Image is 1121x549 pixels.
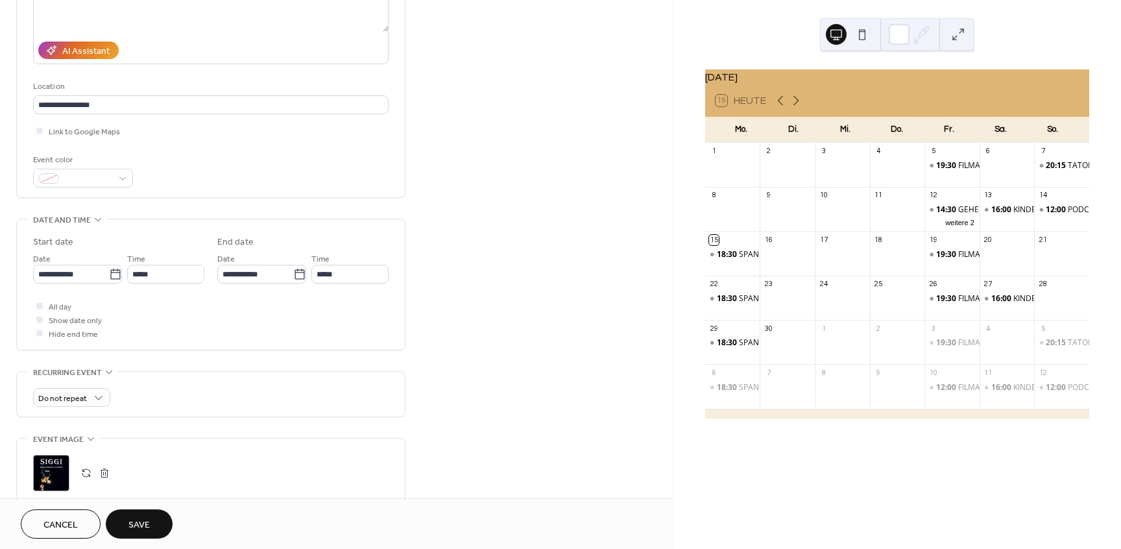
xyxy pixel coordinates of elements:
div: 1 [709,147,719,156]
div: 10 [819,191,828,201]
div: FILMABEND: DIE SCHÖNSTE ZEIT UNSERES LEBENS [924,160,980,171]
button: AI Assistant [38,42,119,59]
div: 27 [983,280,993,289]
span: Event image [33,433,84,446]
div: SPANISCH A1 AB LEKTION 1 [705,337,760,348]
div: 23 [764,280,773,289]
span: 12:00 [1046,204,1068,215]
div: Mi. [819,117,871,143]
span: 14:30 [936,204,958,215]
div: 2 [764,147,773,156]
span: 16:00 [991,382,1013,393]
span: Recurring event [33,366,102,380]
div: 6 [709,368,719,378]
div: 6 [983,147,993,156]
div: Location [33,80,386,93]
div: 26 [928,280,938,289]
div: GEHEISCHNISTAG: PAULETTE- EIN NEUER DEALER IST IN DER STADT [924,204,980,215]
div: 9 [764,191,773,201]
div: 21 [1038,235,1048,245]
div: 3 [819,147,828,156]
span: 16:00 [991,293,1013,304]
div: End date [217,236,254,249]
div: FILMABEND: WENN DER HERBST NAHT [924,293,980,304]
span: 16:00 [991,204,1013,215]
div: 24 [819,280,828,289]
div: 29 [709,324,719,334]
div: Mo. [716,117,767,143]
div: FILMABEND: KUNDSCHAFTER DES FRIEDENS 2 [924,382,980,393]
div: 16 [764,235,773,245]
div: 4 [983,324,993,334]
div: 17 [819,235,828,245]
div: 12 [928,191,938,201]
div: FILMABEND: ES IST NUR EINE PHASE, HASE [924,337,980,348]
div: KINDERKINO [980,382,1035,393]
span: Link to Google Maps [49,125,120,139]
div: 1 [819,324,828,334]
div: TATORT: GEMEINSAM SEHEN - GEMEINSAM ERMITTELN [1034,160,1089,171]
span: 12:00 [936,382,958,393]
div: SPANISCH A1 AB LEKTION 1 [705,293,760,304]
div: 25 [874,280,884,289]
div: 4 [874,147,884,156]
div: SPANISCH A1 AB LEKTION 1 [739,382,840,393]
button: Save [106,509,173,539]
div: 2 [874,324,884,334]
div: ; [33,455,69,491]
div: Sa. [975,117,1027,143]
span: 18:30 [717,249,739,260]
div: Di. [767,117,819,143]
div: 11 [874,191,884,201]
div: 8 [709,191,719,201]
div: Fr. [923,117,975,143]
button: weitere 2 [940,216,980,227]
div: PODCAST LIVE [1068,382,1120,393]
button: Cancel [21,509,101,539]
div: 8 [819,368,828,378]
div: SPANISCH A1 AB LEKTION 1 [705,249,760,260]
span: 19:30 [936,249,958,260]
span: Cancel [43,518,78,532]
div: KINDERKINO [980,204,1035,215]
span: Save [128,518,150,532]
span: 18:30 [717,382,739,393]
span: Time [127,252,145,266]
div: FILMABEND: WILDE MAUS [958,249,1054,260]
span: 18:30 [717,337,739,348]
div: TATORT: GEMEINSAM SEHEN - GEMEINSAM ERMITTELN [1034,337,1089,348]
div: SPANISCH A1 AB LEKTION 1 [739,337,840,348]
div: Do. [871,117,923,143]
div: PODCAST LIVE [1034,204,1089,215]
div: SPANISCH A1 AB LEKTION 1 [739,293,840,304]
span: Date [33,252,51,266]
div: PODCAST LIVE [1034,382,1089,393]
div: SPANISCH A1 AB LEKTION 1 [705,382,760,393]
div: 13 [983,191,993,201]
div: [DATE] [705,69,1089,85]
span: Time [311,252,330,266]
div: KINDERKINO [980,293,1035,304]
div: 19 [928,235,938,245]
div: 11 [983,368,993,378]
span: 12:00 [1046,382,1068,393]
div: KINDERKINO [1013,382,1059,393]
div: Event color [33,153,130,167]
div: PODCAST LIVE [1068,204,1120,215]
span: Date [217,252,235,266]
div: 20 [983,235,993,245]
span: Hide end time [49,328,98,341]
span: 19:30 [936,160,958,171]
div: FILMABEND: ES IST NUR EINE PHASE, HASE [958,337,1115,348]
div: So. [1027,117,1079,143]
div: 28 [1038,280,1048,289]
div: AI Assistant [62,45,110,58]
span: Show date only [49,314,102,328]
div: 5 [928,147,938,156]
div: 12 [1038,368,1048,378]
div: 7 [1038,147,1048,156]
span: 19:30 [936,337,958,348]
div: FILMABEND: WILDE MAUS [924,249,980,260]
div: 18 [874,235,884,245]
div: 14 [1038,191,1048,201]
